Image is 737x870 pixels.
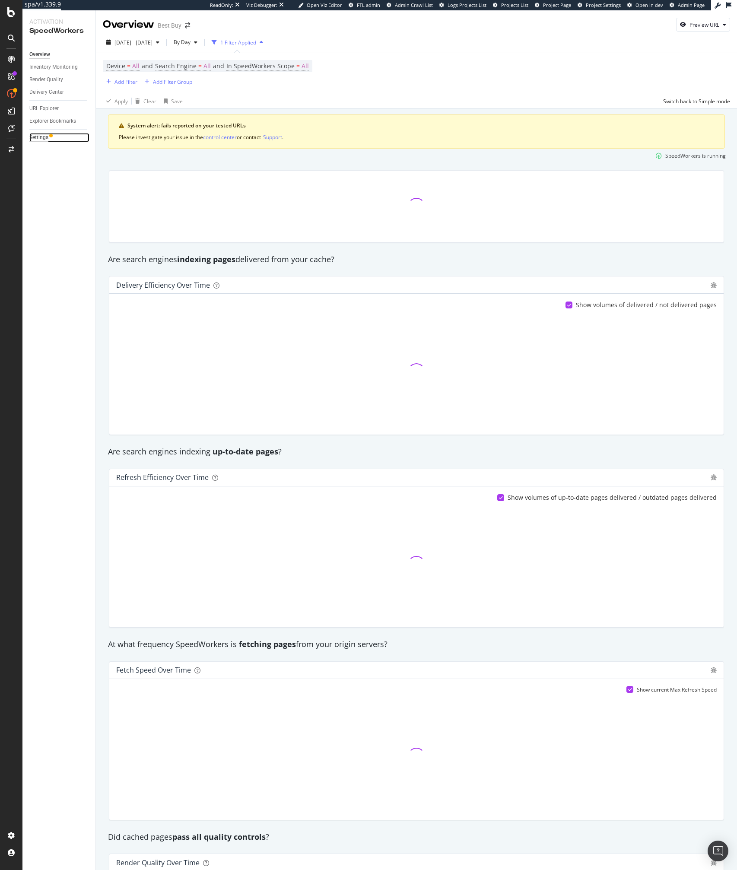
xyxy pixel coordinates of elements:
div: Add Filter [114,78,137,86]
span: Projects List [501,2,528,8]
div: Overview [29,50,50,59]
div: Delivery Center [29,88,64,97]
button: By Day [170,35,201,49]
div: Preview URL [689,21,719,29]
div: ReadOnly: [210,2,233,9]
span: and [142,62,153,70]
a: Project Settings [578,2,621,9]
div: Fetch Speed over time [116,666,191,674]
span: Logs Projects List [448,2,486,8]
div: Switch back to Simple mode [663,98,730,105]
span: Open Viz Editor [307,2,342,8]
div: Please investigate your issue in the or contact . [119,133,714,141]
span: and [213,62,224,70]
a: Projects List [493,2,528,9]
a: Admin Page [670,2,705,9]
div: Show volumes of delivered / not delivered pages [576,301,717,309]
span: Search Engine [155,62,197,70]
div: 1 Filter Applied [220,39,256,46]
span: Project Page [543,2,571,8]
span: [DATE] - [DATE] [114,39,152,46]
div: Inventory Monitoring [29,63,78,72]
a: Admin Crawl List [387,2,433,9]
a: Render Quality [29,75,89,84]
div: Best Buy [158,21,181,30]
div: Render Quality [29,75,63,84]
button: Clear [132,94,156,108]
div: Delivery Efficiency over time [116,281,210,289]
button: Add Filter Group [141,76,192,87]
span: FTL admin [357,2,380,8]
button: Apply [103,94,128,108]
a: Settings [29,133,89,142]
a: Logs Projects List [439,2,486,9]
span: Project Settings [586,2,621,8]
div: Apply [114,98,128,105]
a: URL Explorer [29,104,89,113]
span: In SpeedWorkers Scope [226,62,295,70]
button: Switch back to Simple mode [660,94,730,108]
div: Save [171,98,183,105]
a: Explorer Bookmarks [29,117,89,126]
button: Preview URL [676,18,730,32]
div: bug [711,474,717,480]
a: Open Viz Editor [298,2,342,9]
span: All [203,60,211,72]
div: Explorer Bookmarks [29,117,76,126]
span: Admin Page [678,2,705,8]
strong: up-to-date pages [213,446,278,457]
strong: fetching pages [239,639,296,649]
div: Show volumes of up-to-date pages delivered / outdated pages delivered [508,493,717,502]
span: = [296,62,300,70]
div: System alert: fails reported on your tested URLs [127,122,714,130]
a: FTL admin [349,2,380,9]
div: Are search engines indexing ? [104,446,729,457]
div: SpeedWorkers [29,26,89,36]
div: SpeedWorkers is running [665,152,726,159]
div: Activation [29,17,89,26]
div: warning banner [108,114,725,149]
div: arrow-right-arrow-left [185,22,190,29]
a: Project Page [535,2,571,9]
button: [DATE] - [DATE] [103,35,163,49]
a: Open in dev [627,2,663,9]
button: Support [263,133,282,141]
strong: pass all quality controls [172,832,266,842]
span: Admin Crawl List [395,2,433,8]
span: By Day [170,38,191,46]
button: Save [160,94,183,108]
span: All [302,60,309,72]
button: control center [203,133,237,141]
span: Device [106,62,125,70]
div: Overview [103,17,154,32]
span: = [127,62,130,70]
a: Overview [29,50,89,59]
span: All [132,60,140,72]
div: bug [711,667,717,673]
div: Viz Debugger: [246,2,277,9]
div: At what frequency SpeedWorkers is from your origin servers? [104,639,729,650]
button: 1 Filter Applied [208,35,267,49]
a: Inventory Monitoring [29,63,89,72]
div: Refresh Efficiency over time [116,473,209,482]
div: bug [711,282,717,288]
div: Show current Max Refresh Speed [637,686,717,693]
button: Add Filter [103,76,137,87]
div: URL Explorer [29,104,59,113]
div: Open Intercom Messenger [708,841,728,861]
a: Delivery Center [29,88,89,97]
div: Settings [29,133,48,142]
div: Clear [143,98,156,105]
div: Add Filter Group [153,78,192,86]
span: = [198,62,202,70]
div: Are search engines delivered from your cache? [104,254,729,265]
span: Open in dev [635,2,663,8]
div: Did cached pages ? [104,832,729,843]
strong: indexing pages [177,254,235,264]
div: bug [711,860,717,866]
div: Render Quality over time [116,858,200,867]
